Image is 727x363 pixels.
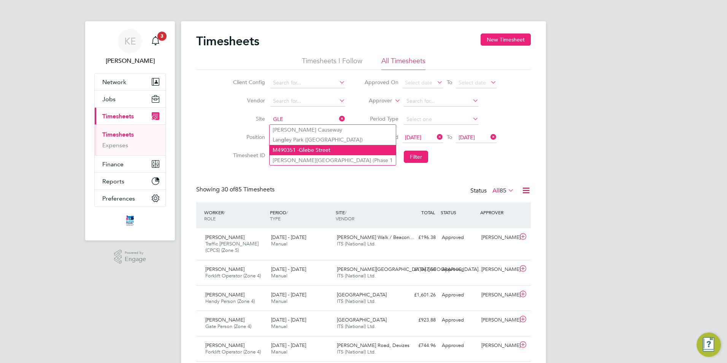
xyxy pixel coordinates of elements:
a: Powered byEngage [114,250,146,264]
span: 85 [500,187,506,194]
span: Powered by [125,250,146,256]
span: Manual [271,298,287,304]
div: Approved [439,339,478,352]
span: / [224,209,225,215]
label: Timesheet ID [231,152,265,159]
span: Manual [271,323,287,330]
label: Position [231,134,265,140]
span: / [286,209,288,215]
span: To [444,132,454,142]
span: [PERSON_NAME] [205,317,244,323]
div: APPROVER [478,205,518,219]
li: All Timesheets [381,56,425,70]
button: Finance [95,156,165,172]
span: Network [102,78,126,86]
a: Go to home page [94,215,166,227]
span: To [444,77,454,87]
div: STATUS [439,205,478,219]
span: ITS (National) Ltd. [337,272,376,279]
span: Preferences [102,195,135,202]
span: [DATE] [405,134,421,141]
div: [PERSON_NAME] [478,339,518,352]
span: [DATE] - [DATE] [271,266,306,272]
div: [PERSON_NAME] [478,231,518,244]
label: Period Type [364,115,398,122]
span: [PERSON_NAME] [205,266,244,272]
span: [DATE] - [DATE] [271,317,306,323]
input: Search for... [270,78,345,88]
a: KE[PERSON_NAME] [94,29,166,65]
label: Approved On [364,79,398,86]
b: Gle [299,147,308,153]
span: / [345,209,346,215]
li: [PERSON_NAME] Causeway [270,125,396,135]
button: Jobs [95,91,165,107]
span: KE [124,36,136,46]
div: Timesheets [95,124,165,155]
span: VENDOR [336,215,354,221]
img: itsconstruction-logo-retina.png [125,215,135,227]
div: [PERSON_NAME] [478,314,518,326]
span: Select date [459,79,486,86]
div: Showing [196,186,276,194]
li: Lan y Park ([GEOGRAPHIC_DATA]) [270,135,396,145]
span: ROLE [204,215,216,221]
span: [PERSON_NAME] [205,234,244,240]
label: Approver [358,97,392,105]
div: £923.88 [399,314,439,326]
span: Engage [125,256,146,263]
span: TOTAL [421,209,435,215]
button: Reports [95,173,165,189]
span: Handy Person (Zone 4) [205,298,255,304]
span: [DATE] [459,134,475,141]
label: Client Config [231,79,265,86]
span: [DATE] - [DATE] [271,291,306,298]
span: Manual [271,240,287,247]
input: Search for... [404,96,479,107]
span: Jobs [102,96,116,103]
span: TYPE [270,215,281,221]
h2: Timesheets [196,33,259,49]
span: 85 Timesheets [221,186,275,193]
span: Manual [271,349,287,355]
nav: Main navigation [85,21,175,240]
li: [PERSON_NAME][GEOGRAPHIC_DATA] (Phase 1 [270,155,396,165]
span: [DATE] - [DATE] [271,342,306,349]
div: WORKER [202,205,268,225]
span: [PERSON_NAME][GEOGRAPHIC_DATA] ([GEOGRAPHIC_DATA]… [337,266,483,272]
span: ITS (National) Ltd. [337,349,376,355]
span: [GEOGRAPHIC_DATA] [337,291,387,298]
span: 30 of [221,186,235,193]
label: Vendor [231,97,265,104]
span: [GEOGRAPHIC_DATA] [337,317,387,323]
div: SITE [334,205,400,225]
button: Filter [404,151,428,163]
span: 3 [157,32,167,41]
span: [DATE] - [DATE] [271,234,306,240]
div: Approved [439,263,478,276]
div: Approved [439,289,478,301]
div: £744.96 [399,339,439,352]
span: ITS (National) Ltd. [337,323,376,330]
a: Expenses [102,142,128,149]
input: Search for... [270,96,345,107]
div: [PERSON_NAME] [478,263,518,276]
span: Select date [405,79,432,86]
input: Search for... [270,114,345,125]
span: Kelly Elkins [94,56,166,65]
span: Reports [102,178,124,185]
div: £1,047.60 [399,263,439,276]
span: Forklift Operator (Zone 4) [205,272,261,279]
b: gle [281,137,289,143]
div: Approved [439,231,478,244]
span: Timesheets [102,113,134,120]
button: Engage Resource Center [697,333,721,357]
div: Approved [439,314,478,326]
span: [PERSON_NAME] Walk / Beacon… [337,234,414,240]
div: Status [470,186,516,196]
div: PERIOD [268,205,334,225]
button: Timesheets [95,108,165,124]
div: £1,601.26 [399,289,439,301]
input: Select one [404,114,479,125]
span: Forklift Operator (Zone 4) [205,349,261,355]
